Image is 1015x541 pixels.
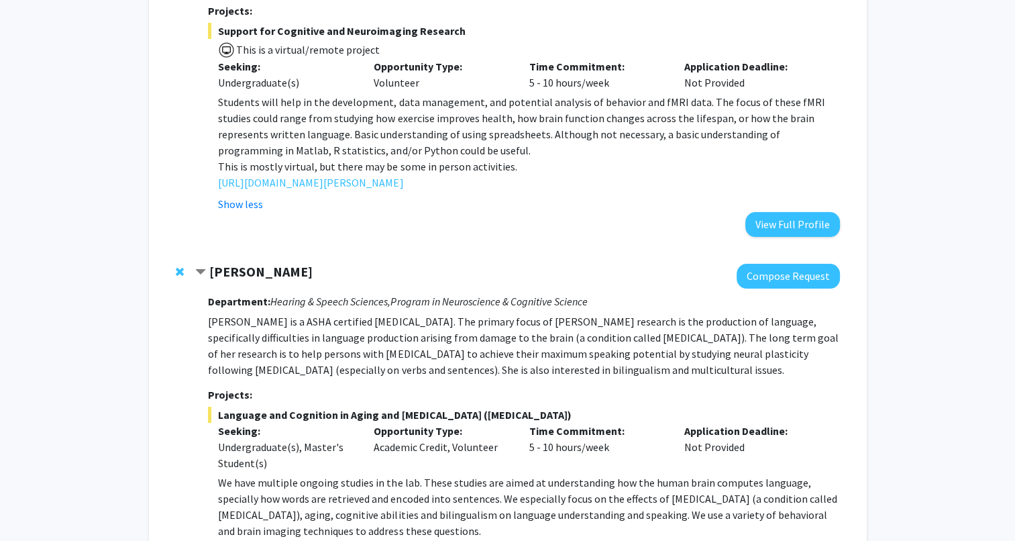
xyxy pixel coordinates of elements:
[208,4,252,17] strong: Projects:
[529,423,664,439] p: Time Commitment:
[218,423,354,439] p: Seeking:
[519,58,674,91] div: 5 - 10 hours/week
[374,58,509,75] p: Opportunity Type:
[745,212,840,237] button: View Full Profile
[218,196,263,212] button: Show less
[208,388,252,401] strong: Projects:
[364,58,519,91] div: Volunteer
[374,423,509,439] p: Opportunity Type:
[218,475,839,539] p: We have multiple ongoing studies in the lab. These studies are aimed at understanding how the hum...
[208,295,270,308] strong: Department:
[674,58,830,91] div: Not Provided
[390,295,587,308] i: Program in Neuroscience & Cognitive Science
[208,23,839,39] span: Support for Cognitive and Neuroimaging Research
[218,439,354,471] div: Undergraduate(s), Master's Student(s)
[684,58,820,75] p: Application Deadline:
[674,423,830,471] div: Not Provided
[218,175,403,191] a: [URL][DOMAIN_NAME][PERSON_NAME]
[218,58,354,75] p: Seeking:
[218,158,839,175] p: This is mostly virtual, but there may be some in person activities.
[208,313,839,378] p: [PERSON_NAME] is a ASHA certified [MEDICAL_DATA]. The primary focus of [PERSON_NAME] research is ...
[529,58,664,75] p: Time Commitment:
[684,423,820,439] p: Application Deadline:
[208,407,839,423] span: Language and Cognition in Aging and [MEDICAL_DATA] ([MEDICAL_DATA])
[10,481,57,531] iframe: Chat
[195,267,206,278] span: Contract Yasmeen Faroqi-Shah Bookmark
[235,43,380,56] span: This is a virtual/remote project
[218,95,824,157] span: Students will help in the development, data management, and potential analysis of behavior and fM...
[270,295,390,308] i: Hearing & Speech Sciences,
[176,266,184,277] span: Remove Yasmeen Faroqi-Shah from bookmarks
[519,423,674,471] div: 5 - 10 hours/week
[364,423,519,471] div: Academic Credit, Volunteer
[737,264,840,289] button: Compose Request to Yasmeen Faroqi-Shah
[218,75,354,91] div: Undergraduate(s)
[209,263,313,280] strong: [PERSON_NAME]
